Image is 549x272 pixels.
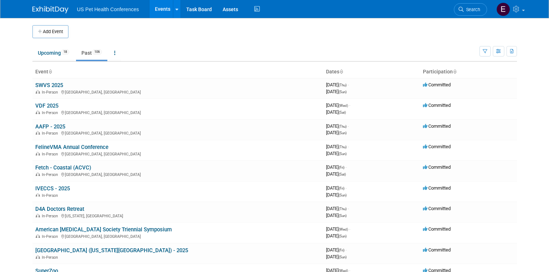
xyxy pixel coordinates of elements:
span: Committed [423,144,451,149]
span: [DATE] [326,226,350,232]
img: In-Person Event [36,110,40,114]
img: In-Person Event [36,214,40,217]
span: (Sun) [339,255,347,259]
span: Committed [423,103,451,108]
div: [GEOGRAPHIC_DATA], [GEOGRAPHIC_DATA] [35,171,320,177]
span: (Thu) [339,83,347,87]
div: [GEOGRAPHIC_DATA], [GEOGRAPHIC_DATA] [35,109,320,115]
span: (Sun) [339,234,347,238]
a: D4A Doctors Retreat [35,206,84,212]
span: 18 [61,49,69,55]
span: - [348,123,349,129]
div: [GEOGRAPHIC_DATA], [GEOGRAPHIC_DATA] [35,130,320,136]
span: (Sun) [339,193,347,197]
span: [DATE] [326,164,347,170]
span: [DATE] [326,213,347,218]
a: Sort by Participation Type [453,69,456,74]
span: - [345,247,347,253]
span: In-Person [42,193,60,198]
span: In-Person [42,214,60,218]
th: Dates [323,66,420,78]
a: IVECCS - 2025 [35,185,70,192]
span: In-Person [42,110,60,115]
span: [DATE] [326,254,347,259]
span: [DATE] [326,123,349,129]
a: Fetch - Coastal (ACVC) [35,164,91,171]
span: In-Person [42,234,60,239]
span: (Thu) [339,145,347,149]
span: [DATE] [326,247,347,253]
span: In-Person [42,152,60,157]
div: [GEOGRAPHIC_DATA], [GEOGRAPHIC_DATA] [35,151,320,157]
span: - [348,82,349,87]
span: (Fri) [339,166,344,169]
th: Participation [420,66,517,78]
a: VDF 2025 [35,103,58,109]
span: (Sun) [339,131,347,135]
span: [DATE] [326,82,349,87]
span: (Sat) [339,110,346,114]
span: [DATE] [326,144,349,149]
span: (Wed) [339,104,348,108]
span: [DATE] [326,185,347,191]
span: Committed [423,82,451,87]
a: Search [454,3,487,16]
a: [GEOGRAPHIC_DATA] ([US_STATE][GEOGRAPHIC_DATA]) - 2025 [35,247,188,254]
span: (Fri) [339,248,344,252]
a: Sort by Event Name [48,69,52,74]
span: (Sun) [339,214,347,218]
img: In-Person Event [36,131,40,135]
img: In-Person Event [36,193,40,197]
div: [GEOGRAPHIC_DATA], [GEOGRAPHIC_DATA] [35,233,320,239]
img: In-Person Event [36,152,40,155]
a: American [MEDICAL_DATA] Society Triennial Symposium [35,226,172,233]
img: In-Person Event [36,255,40,259]
span: (Sun) [339,152,347,156]
a: FelineVMA Annual Conference [35,144,108,150]
span: Search [464,7,480,12]
a: AAFP - 2025 [35,123,65,130]
th: Event [32,66,323,78]
span: In-Person [42,131,60,136]
span: [DATE] [326,103,350,108]
span: [DATE] [326,130,347,135]
span: - [349,103,350,108]
a: SWVS 2025 [35,82,63,89]
span: [DATE] [326,151,347,156]
span: - [345,164,347,170]
span: [DATE] [326,206,349,211]
span: Committed [423,164,451,170]
div: [US_STATE], [GEOGRAPHIC_DATA] [35,213,320,218]
span: [DATE] [326,233,347,239]
span: [DATE] [326,192,347,198]
span: In-Person [42,172,60,177]
span: - [345,185,347,191]
span: [DATE] [326,109,346,115]
a: Sort by Start Date [339,69,343,74]
span: (Sun) [339,90,347,94]
img: ExhibitDay [32,6,68,13]
a: Past106 [76,46,107,60]
span: [DATE] [326,171,346,177]
span: (Fri) [339,186,344,190]
a: Upcoming18 [32,46,75,60]
span: - [348,206,349,211]
button: Add Event [32,25,68,38]
span: (Sat) [339,172,346,176]
span: - [349,226,350,232]
span: US Pet Health Conferences [77,6,139,12]
span: Committed [423,185,451,191]
span: Committed [423,123,451,129]
span: [DATE] [326,89,347,94]
img: In-Person Event [36,172,40,176]
span: In-Person [42,255,60,260]
img: In-Person Event [36,90,40,94]
span: In-Person [42,90,60,95]
span: - [348,144,349,149]
img: In-Person Event [36,234,40,238]
span: Committed [423,226,451,232]
span: (Wed) [339,227,348,231]
span: (Thu) [339,207,347,211]
span: Committed [423,247,451,253]
img: Erika Plata [496,3,510,16]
